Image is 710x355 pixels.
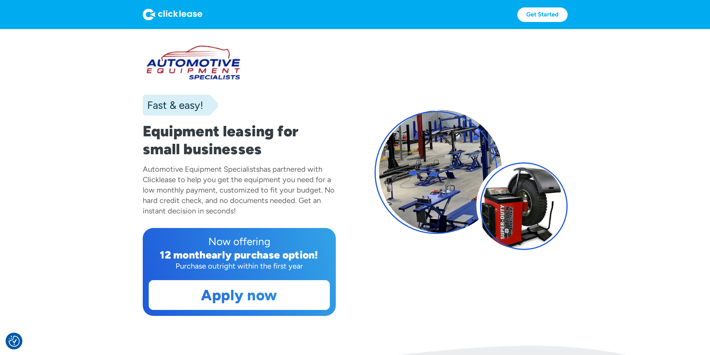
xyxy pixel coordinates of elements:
[206,248,318,261] div: early purchase option!
[143,98,203,112] div: Fast & easy!
[149,261,330,271] div: Purchase outright within the first year
[143,165,259,174] div: Automotive Equipment Specialists
[9,336,20,347] button: Consent Preferences
[143,9,202,20] img: Logo
[149,234,330,249] div: Now offering
[517,7,568,22] a: Get Started
[143,165,335,215] div: has partnered with Clicklease to help you get the equipment you need for a low monthly payment, c...
[9,336,20,347] img: Revisit consent button
[143,122,336,158] h1: Equipment leasing for small businesses
[160,248,206,261] div: 12 month
[149,280,329,310] a: Apply now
